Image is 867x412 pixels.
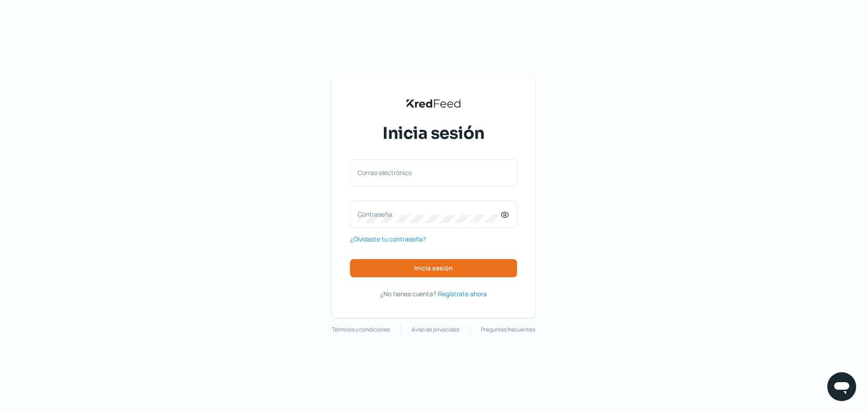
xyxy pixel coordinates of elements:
[481,325,535,335] a: Preguntas frecuentes
[358,168,500,177] label: Correo electrónico
[332,325,390,335] a: Términos y condiciones
[411,325,459,335] a: Aviso de privacidad
[350,233,426,245] a: ¿Olvidaste tu contraseña?
[833,378,851,396] img: chatIcon
[414,265,453,271] span: Inicia sesión
[350,259,517,277] button: Inicia sesión
[382,122,485,145] span: Inicia sesión
[438,288,487,299] a: Regístrate ahora
[358,210,500,218] label: Contraseña
[380,289,436,298] span: ¿No tienes cuenta?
